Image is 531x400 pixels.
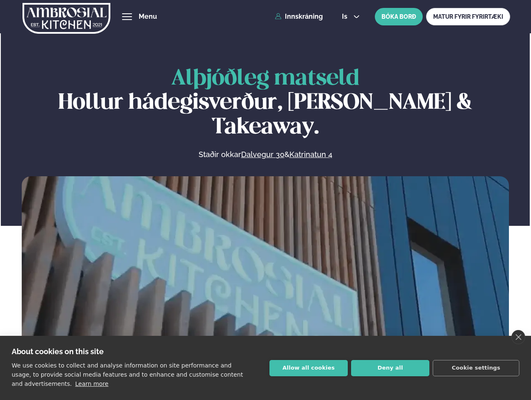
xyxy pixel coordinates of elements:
button: Allow all cookies [269,360,348,376]
button: is [335,13,366,20]
a: MATUR FYRIR FYRIRTÆKI [426,8,510,25]
strong: About cookies on this site [12,347,104,356]
a: Dalvegur 30 [241,150,284,160]
button: BÓKA BORÐ [375,8,423,25]
span: Alþjóðleg matseld [171,68,359,89]
button: Cookie settings [433,360,519,376]
button: hamburger [122,12,132,22]
h1: Hollur hádegisverður, [PERSON_NAME] & Takeaway. [22,67,509,140]
img: logo [22,1,110,35]
p: We use cookies to collect and analyse information on site performance and usage, to provide socia... [12,362,243,387]
a: Innskráning [275,13,323,20]
button: Deny all [351,360,429,376]
p: Staðir okkar & [108,150,423,160]
a: Katrinatun 4 [289,150,332,160]
span: is [342,13,350,20]
a: Learn more [75,380,109,387]
a: close [511,330,525,344]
